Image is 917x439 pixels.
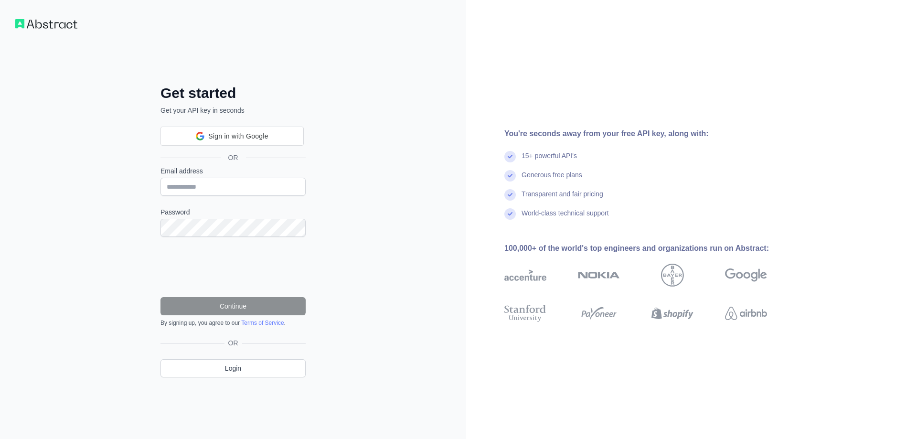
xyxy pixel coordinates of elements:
div: You're seconds away from your free API key, along with: [504,128,798,139]
img: bayer [661,264,684,287]
div: 15+ powerful API's [522,151,577,170]
div: 100,000+ of the world's top engineers and organizations run on Abstract: [504,243,798,254]
a: Terms of Service [241,320,284,326]
img: google [725,264,767,287]
span: OR [224,338,242,348]
div: By signing up, you agree to our . [160,319,306,327]
iframe: reCAPTCHA [160,248,306,286]
img: check mark [504,151,516,162]
label: Password [160,207,306,217]
span: Sign in with Google [208,131,268,141]
h2: Get started [160,85,306,102]
label: Email address [160,166,306,176]
img: shopify [651,303,693,324]
a: Login [160,359,306,377]
img: check mark [504,170,516,182]
div: Generous free plans [522,170,582,189]
div: Sign in with Google [160,127,304,146]
span: OR [221,153,246,162]
img: check mark [504,208,516,220]
img: check mark [504,189,516,201]
p: Get your API key in seconds [160,106,306,115]
img: airbnb [725,303,767,324]
img: stanford university [504,303,546,324]
img: payoneer [578,303,620,324]
div: Transparent and fair pricing [522,189,603,208]
button: Continue [160,297,306,315]
img: accenture [504,264,546,287]
img: Workflow [15,19,77,29]
div: World-class technical support [522,208,609,227]
img: nokia [578,264,620,287]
